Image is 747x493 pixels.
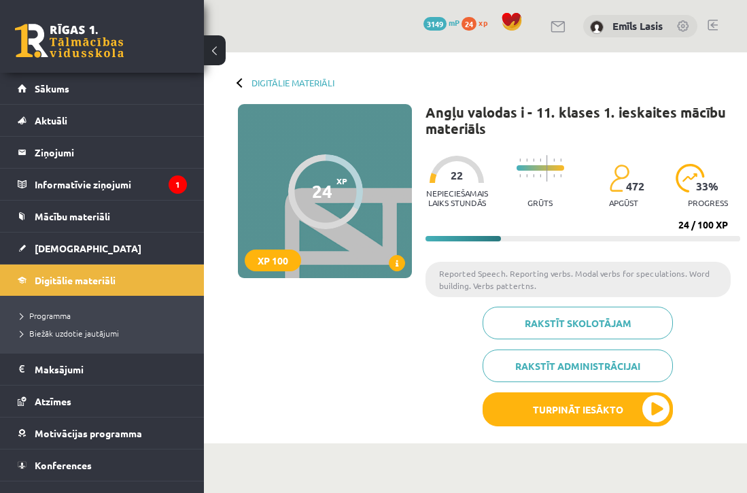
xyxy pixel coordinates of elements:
a: Ziņojumi [18,137,187,168]
img: icon-short-line-57e1e144782c952c97e751825c79c345078a6d821885a25fce030b3d8c18986b.svg [553,174,555,177]
p: progress [688,198,728,207]
img: icon-progress-161ccf0a02000e728c5f80fcf4c31c7af3da0e1684b2b1d7c360e028c24a22f1.svg [676,164,705,192]
span: mP [449,17,459,28]
span: Programma [20,310,71,321]
span: xp [479,17,487,28]
img: icon-long-line-d9ea69661e0d244f92f715978eff75569469978d946b2353a9bb055b3ed8787d.svg [546,155,548,182]
a: Digitālie materiāli [18,265,187,296]
img: icon-short-line-57e1e144782c952c97e751825c79c345078a6d821885a25fce030b3d8c18986b.svg [540,174,541,177]
span: Motivācijas programma [35,427,142,439]
a: Digitālie materiāli [251,78,334,88]
a: Maksājumi [18,354,187,385]
p: apgūst [609,198,638,207]
a: 24 xp [462,17,494,28]
a: Atzīmes [18,386,187,417]
a: Motivācijas programma [18,418,187,449]
a: Sākums [18,73,187,104]
span: 24 [462,17,476,31]
a: Rīgas 1. Tālmācības vidusskola [15,24,124,58]
img: icon-short-line-57e1e144782c952c97e751825c79c345078a6d821885a25fce030b3d8c18986b.svg [553,158,555,162]
a: Biežāk uzdotie jautājumi [20,327,190,339]
a: Aktuāli [18,105,187,136]
img: icon-short-line-57e1e144782c952c97e751825c79c345078a6d821885a25fce030b3d8c18986b.svg [560,174,561,177]
span: 3149 [423,17,447,31]
span: Mācību materiāli [35,210,110,222]
img: icon-short-line-57e1e144782c952c97e751825c79c345078a6d821885a25fce030b3d8c18986b.svg [533,174,534,177]
h1: Angļu valodas i - 11. klases 1. ieskaites mācību materiāls [425,104,740,137]
a: Konferences [18,449,187,481]
legend: Ziņojumi [35,137,187,168]
a: Programma [20,309,190,322]
img: icon-short-line-57e1e144782c952c97e751825c79c345078a6d821885a25fce030b3d8c18986b.svg [560,158,561,162]
img: icon-short-line-57e1e144782c952c97e751825c79c345078a6d821885a25fce030b3d8c18986b.svg [519,158,521,162]
a: Mācību materiāli [18,201,187,232]
span: Aktuāli [35,114,67,126]
img: icon-short-line-57e1e144782c952c97e751825c79c345078a6d821885a25fce030b3d8c18986b.svg [540,158,541,162]
span: 472 [626,180,644,192]
span: Konferences [35,459,92,471]
span: Sākums [35,82,69,95]
button: Turpināt iesākto [483,392,673,426]
img: icon-short-line-57e1e144782c952c97e751825c79c345078a6d821885a25fce030b3d8c18986b.svg [533,158,534,162]
span: [DEMOGRAPHIC_DATA] [35,242,141,254]
a: [DEMOGRAPHIC_DATA] [18,233,187,264]
span: XP [336,176,347,186]
li: Reported Speech. Reporting verbs. Modal verbs for speculations. Word building. Verbs pattertns. [425,262,731,297]
span: Biežāk uzdotie jautājumi [20,328,119,339]
a: 3149 mP [423,17,459,28]
a: Rakstīt skolotājam [483,307,673,339]
span: 33 % [696,180,719,192]
span: Atzīmes [35,395,71,407]
a: Informatīvie ziņojumi1 [18,169,187,200]
span: Digitālie materiāli [35,274,116,286]
p: Grūts [527,198,553,207]
img: Emīls Lasis [590,20,604,34]
a: Rakstīt administrācijai [483,350,673,382]
legend: Maksājumi [35,354,187,385]
i: 1 [169,175,187,194]
a: Emīls Lasis [612,19,663,33]
img: icon-short-line-57e1e144782c952c97e751825c79c345078a6d821885a25fce030b3d8c18986b.svg [526,174,527,177]
img: icon-short-line-57e1e144782c952c97e751825c79c345078a6d821885a25fce030b3d8c18986b.svg [519,174,521,177]
span: 22 [451,169,463,182]
legend: Informatīvie ziņojumi [35,169,187,200]
img: students-c634bb4e5e11cddfef0936a35e636f08e4e9abd3cc4e673bd6f9a4125e45ecb1.svg [609,164,629,192]
p: Nepieciešamais laiks stundās [425,188,489,207]
div: XP 100 [245,250,301,271]
div: 24 [312,181,332,201]
img: icon-short-line-57e1e144782c952c97e751825c79c345078a6d821885a25fce030b3d8c18986b.svg [526,158,527,162]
